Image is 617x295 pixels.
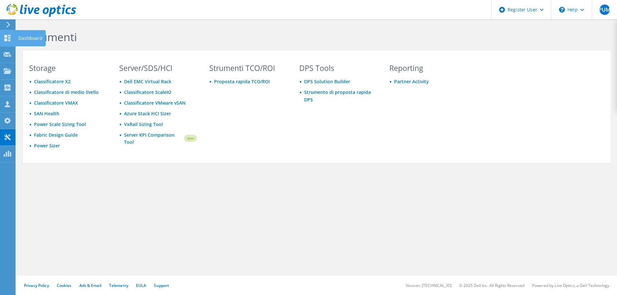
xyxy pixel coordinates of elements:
[24,283,49,288] a: Privacy Policy
[124,110,171,117] a: Azure Stack HCI Sizer
[183,131,197,146] img: new-badge.svg
[109,283,128,288] a: Telemetry
[406,283,451,288] li: Version: [TECHNICAL_ID]
[34,100,78,106] a: Classificatore VMAX
[34,121,86,127] a: Power Scale Sizing Tool
[34,132,78,138] a: Fabric Design Guide
[119,64,197,72] h3: Server/SDS/HCI
[124,100,186,106] a: Classificatore VMware vSAN
[15,30,46,46] div: Dashboard
[26,30,463,44] h1: Strumenti
[124,78,171,85] a: Dell EMC Virtual Rack
[79,283,101,288] a: Ads & Email
[136,283,146,288] a: EULA
[154,283,169,288] a: Support
[389,64,467,72] h3: Reporting
[304,89,371,103] a: Strumento di proposta rapida DPS
[299,64,377,72] h3: DPS Tools
[34,110,59,117] a: SAN Health
[34,78,71,85] a: Classificatore X2
[214,78,270,85] a: Proposta rapida TCO/ROI
[124,121,163,127] a: VxRail Sizing Tool
[600,5,610,15] span: PUM
[304,78,350,85] a: DPS Solution Builder
[459,283,524,288] li: © 2025 Dell Inc. All Rights Reserved
[124,89,171,95] a: Classificatore ScaleIO
[57,283,72,288] a: Cookies
[34,89,99,95] a: Classificatore di medio livello
[532,283,609,288] li: Powered by Live Optics, a Dell Technology
[394,78,429,85] a: Partner Activity
[559,7,565,13] svg: \n
[209,64,287,72] h3: Strumenti TCO/ROI
[29,64,107,72] h3: Storage
[124,131,183,146] a: Server KPI Comparison Tool
[34,142,60,149] a: Power Sizer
